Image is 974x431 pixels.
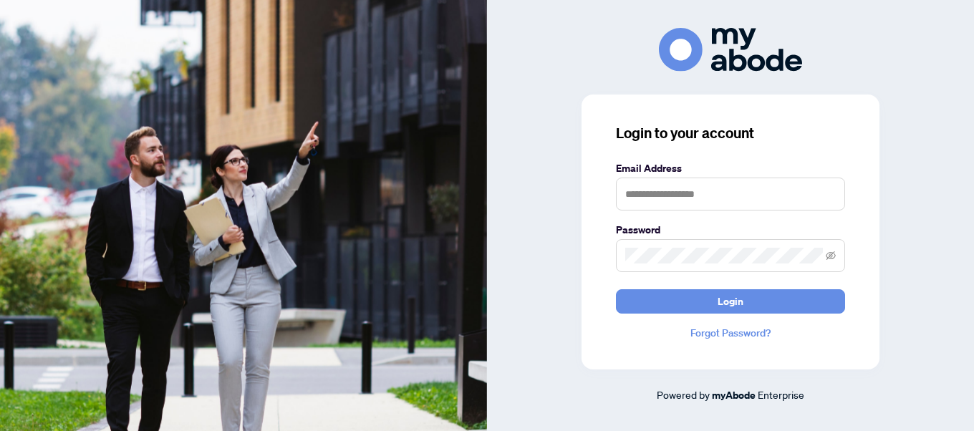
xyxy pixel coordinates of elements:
span: Powered by [657,388,710,401]
label: Password [616,222,845,238]
h3: Login to your account [616,123,845,143]
img: ma-logo [659,28,802,72]
button: Login [616,289,845,314]
a: Forgot Password? [616,325,845,341]
label: Email Address [616,160,845,176]
span: eye-invisible [826,251,836,261]
span: Login [718,290,743,313]
span: Enterprise [758,388,804,401]
a: myAbode [712,387,756,403]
